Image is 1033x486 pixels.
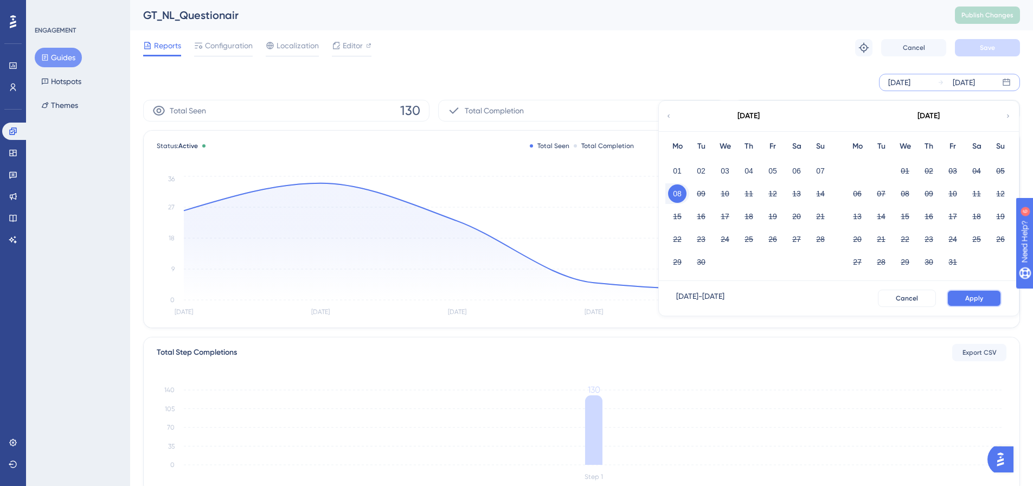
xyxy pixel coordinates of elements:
[165,405,175,413] tspan: 105
[763,184,782,203] button: 12
[896,253,914,271] button: 29
[961,11,1013,20] span: Publish Changes
[811,162,830,180] button: 07
[692,253,710,271] button: 30
[896,207,914,226] button: 15
[980,43,995,52] span: Save
[668,253,686,271] button: 29
[168,443,175,450] tspan: 35
[967,207,986,226] button: 18
[668,230,686,248] button: 22
[872,230,890,248] button: 21
[761,140,785,153] div: Fr
[811,207,830,226] button: 21
[920,207,938,226] button: 16
[448,308,466,316] tspan: [DATE]
[987,443,1020,476] iframe: UserGuiding AI Assistant Launcher
[164,386,175,394] tspan: 140
[692,162,710,180] button: 02
[967,162,986,180] button: 04
[989,140,1012,153] div: Su
[917,110,940,123] div: [DATE]
[896,184,914,203] button: 08
[953,76,975,89] div: [DATE]
[787,184,806,203] button: 13
[872,184,890,203] button: 07
[716,230,734,248] button: 24
[952,344,1006,361] button: Export CSV
[668,184,686,203] button: 08
[668,162,686,180] button: 01
[737,110,760,123] div: [DATE]
[35,95,85,115] button: Themes
[585,473,603,481] tspan: Step 1
[343,39,363,52] span: Editor
[965,294,983,303] span: Apply
[168,175,175,183] tspan: 36
[171,265,175,273] tspan: 9
[872,207,890,226] button: 14
[668,207,686,226] button: 15
[811,184,830,203] button: 14
[967,230,986,248] button: 25
[170,296,175,304] tspan: 0
[963,348,997,357] span: Export CSV
[763,207,782,226] button: 19
[872,253,890,271] button: 28
[400,102,420,119] span: 130
[991,162,1010,180] button: 05
[763,230,782,248] button: 26
[848,253,867,271] button: 27
[991,230,1010,248] button: 26
[845,140,869,153] div: Mo
[692,230,710,248] button: 23
[25,3,68,16] span: Need Help?
[740,184,758,203] button: 11
[881,39,946,56] button: Cancel
[665,140,689,153] div: Mo
[903,43,925,52] span: Cancel
[167,424,175,431] tspan: 70
[143,8,928,23] div: GT_NL_Questionair
[169,234,175,242] tspan: 18
[157,346,237,359] div: Total Step Completions
[740,230,758,248] button: 25
[574,142,634,150] div: Total Completion
[35,72,88,91] button: Hotspots
[157,142,198,150] span: Status:
[170,461,175,469] tspan: 0
[955,7,1020,24] button: Publish Changes
[848,230,867,248] button: 20
[917,140,941,153] div: Th
[692,184,710,203] button: 09
[787,162,806,180] button: 06
[944,184,962,203] button: 10
[178,142,198,150] span: Active
[35,48,82,67] button: Guides
[965,140,989,153] div: Sa
[787,207,806,226] button: 20
[465,104,524,117] span: Total Completion
[692,207,710,226] button: 16
[920,253,938,271] button: 30
[175,308,193,316] tspan: [DATE]
[168,203,175,211] tspan: 27
[920,230,938,248] button: 23
[713,140,737,153] div: We
[888,76,910,89] div: [DATE]
[947,290,1002,307] button: Apply
[716,207,734,226] button: 17
[277,39,319,52] span: Localization
[944,230,962,248] button: 24
[848,207,867,226] button: 13
[920,184,938,203] button: 09
[955,39,1020,56] button: Save
[689,140,713,153] div: Tu
[170,104,206,117] span: Total Seen
[811,230,830,248] button: 28
[991,184,1010,203] button: 12
[896,294,918,303] span: Cancel
[785,140,809,153] div: Sa
[944,253,962,271] button: 31
[869,140,893,153] div: Tu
